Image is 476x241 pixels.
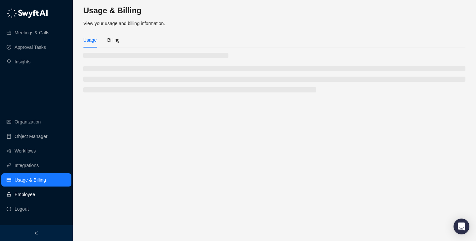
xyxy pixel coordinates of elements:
[15,130,48,143] a: Object Manager
[15,202,29,216] span: Logout
[83,5,465,16] h3: Usage & Billing
[7,8,48,18] img: logo-05li4sbe.png
[15,159,39,172] a: Integrations
[15,144,36,157] a: Workflows
[83,21,165,26] span: View your usage and billing information.
[15,55,30,68] a: Insights
[15,115,41,128] a: Organization
[15,188,35,201] a: Employee
[34,231,39,235] span: left
[454,219,469,234] div: Open Intercom Messenger
[83,36,97,44] div: Usage
[107,36,119,44] div: Billing
[15,26,49,39] a: Meetings & Calls
[15,173,46,187] a: Usage & Billing
[15,41,46,54] a: Approval Tasks
[7,207,11,211] span: logout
